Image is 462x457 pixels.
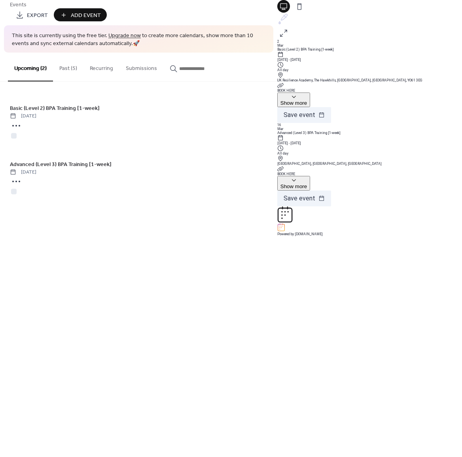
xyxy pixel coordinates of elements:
a: [DOMAIN_NAME] [295,232,323,236]
span: [DATE] - [DATE] [277,58,301,62]
a: BOOK HERE [277,89,295,93]
button: Submissions [119,53,163,81]
span: Show more [280,100,307,106]
a: Basic (Level 2) BPA Training [1-week] [10,106,100,110]
button: Save event [277,191,331,206]
div: 2 [277,40,462,43]
a: Add Event [54,16,107,20]
span: Add Event [71,11,101,20]
button: Past (5) [53,53,83,81]
span: [DATE] [10,168,267,176]
span: Advanced (Level 3) BPA Training [1-week] [10,160,112,168]
div: Mar [277,43,462,47]
div: ​ [280,94,307,100]
div: ​ [277,82,462,89]
span: Basic (Level 2) BPA Training [1-week] [10,104,100,113]
div: ​ [277,51,462,58]
div: ​ [277,62,462,68]
span: [DATE] [10,113,267,120]
button: Save event [277,107,331,123]
span: This site is currently using the free tier. to create more calendars, show more than 10 events an... [12,32,265,47]
div: Powered by [277,232,462,236]
button: Upcoming (2) [8,53,53,81]
button: Recurring [83,53,119,81]
div: ​ [277,72,462,78]
a: UK Resilience Academy, The Hawkhills, [GEOGRAPHIC_DATA], [GEOGRAPHIC_DATA], YO61 3EG [277,78,422,82]
span: All day [277,68,288,72]
a: Export [10,8,54,21]
button: ​Show more [277,93,310,107]
a: Advanced (Level 3) BPA Training [1-week] [10,162,112,166]
a: Upgrade now [108,30,141,41]
a: Basic (Level 2) BPA Training [1-week] [277,47,334,51]
span: Export [27,11,48,20]
button: Add Event [54,8,107,21]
